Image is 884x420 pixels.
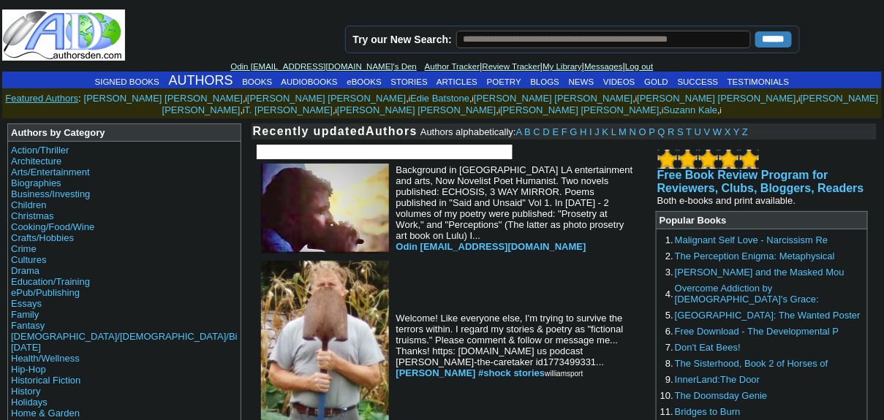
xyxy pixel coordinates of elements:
a: Malignant Self Love - Narcissism Re [675,234,828,245]
font: i [799,95,801,103]
a: T [687,126,692,137]
a: [PERSON_NAME] [PERSON_NAME] [84,93,243,104]
font: i [243,107,244,115]
a: [PERSON_NAME] [PERSON_NAME] [474,93,632,104]
font: 10. [660,390,673,401]
font: i [409,95,410,103]
font: 5. [665,310,673,321]
a: GOLD [644,77,668,86]
a: Log out [625,62,653,71]
a: [PERSON_NAME] #shock stories [396,367,545,378]
a: The Doomsday Genie [675,390,767,401]
a: Biographies [11,177,61,188]
font: Both e-books and print available. [657,195,796,206]
a: Free Book Review Program for Reviewers, Clubs, Bloggers, Readers [657,169,864,194]
a: Messages [584,62,622,71]
b: Authors [366,125,418,137]
a: STORIES [391,77,428,86]
a: The Perception Enigma: Metaphysical [675,251,835,261]
a: Cooking/Food/Wine [11,221,94,232]
a: [PERSON_NAME] and the Masked Mou [675,267,845,278]
img: bigemptystars.png [679,150,698,169]
a: O [639,126,646,137]
a: C [534,126,540,137]
a: The Sisterhood, Book 2 of Horses of [675,358,828,369]
font: 2. [665,251,673,261]
img: logo_ad.gif [2,9,125,61]
font: 11. [660,406,673,417]
font: 6. [665,326,673,337]
a: W [713,126,722,137]
font: Welcome! Like everyone else, I'm trying to survive the terrors within. I regard my stories & poet... [396,313,624,378]
a: Home & Garden [11,408,80,419]
font: 9. [665,374,673,385]
a: Bridges to Burn [675,406,741,417]
a: BLOGS [531,77,560,86]
font: Recently updated [253,125,366,137]
img: shim.gif [660,248,661,249]
a: Holidays [11,397,48,408]
a: D [543,126,550,137]
a: Z [742,126,748,137]
a: Education/Training [11,276,90,287]
font: i [246,95,247,103]
img: shim.gif [660,356,661,356]
a: Action/Thriller [11,145,69,156]
a: Overcome Addiction by [DEMOGRAPHIC_DATA]'s Grace: [675,283,819,305]
a: TESTIMONIALS [728,77,789,86]
a: [PERSON_NAME] [PERSON_NAME] [637,93,796,104]
a: Drama [11,265,39,276]
a: U [695,126,701,137]
a: VIDEOS [603,77,635,86]
a: [GEOGRAPHIC_DATA]: The Wanted Poster [675,310,861,321]
a: BOOKS [242,77,272,86]
a: T. [PERSON_NAME] [244,104,333,115]
a: Crafts/Hobbies [11,232,74,243]
a: Y [733,126,739,137]
a: M [619,126,627,137]
a: G [570,126,578,137]
font: : [78,93,81,104]
a: Cultures [11,254,46,265]
a: V [704,126,711,137]
a: K [602,126,609,137]
img: 88864.jpg [261,164,389,253]
font: | | | | [230,61,653,72]
a: Family [11,309,39,320]
img: bigemptystars.png [699,150,718,169]
a: B [524,126,531,137]
a: History [11,386,40,397]
a: Featured Authors [5,93,78,104]
font: , , , , , , , , , , [84,93,879,115]
font: Background in [GEOGRAPHIC_DATA] LA entertainment and arts, Now Novelist Poet Humanist. Two novels... [396,164,633,252]
a: Author Tracker [425,62,480,71]
a: [PERSON_NAME] [PERSON_NAME] [162,93,879,115]
img: shim.gif [660,388,661,389]
a: Edie Batstone [410,93,469,104]
a: InnerLand:The Door [675,374,760,385]
a: E [553,126,559,137]
a: SIGNED BOOKS [95,77,159,86]
font: i [499,107,500,115]
a: AUDIOBOOKS [281,77,337,86]
a: S [678,126,684,137]
a: ARTICLES [437,77,477,86]
a: POETRY [487,77,521,86]
a: Hip-Hop [11,364,46,375]
img: shim.gif [660,340,661,340]
a: H [580,126,586,137]
a: P [649,126,655,137]
img: bigemptystars.png [719,150,738,169]
a: J [595,126,600,137]
a: eBOOKS [347,77,382,86]
a: [DATE] [11,342,41,353]
a: Architecture [11,156,61,167]
a: I [589,126,592,137]
font: 7. [665,342,673,353]
a: A [516,126,522,137]
a: Christmas [11,210,54,221]
font: williamsport [545,370,583,378]
font: 3. [665,267,673,278]
font: Authors alphabetically: [420,126,748,137]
